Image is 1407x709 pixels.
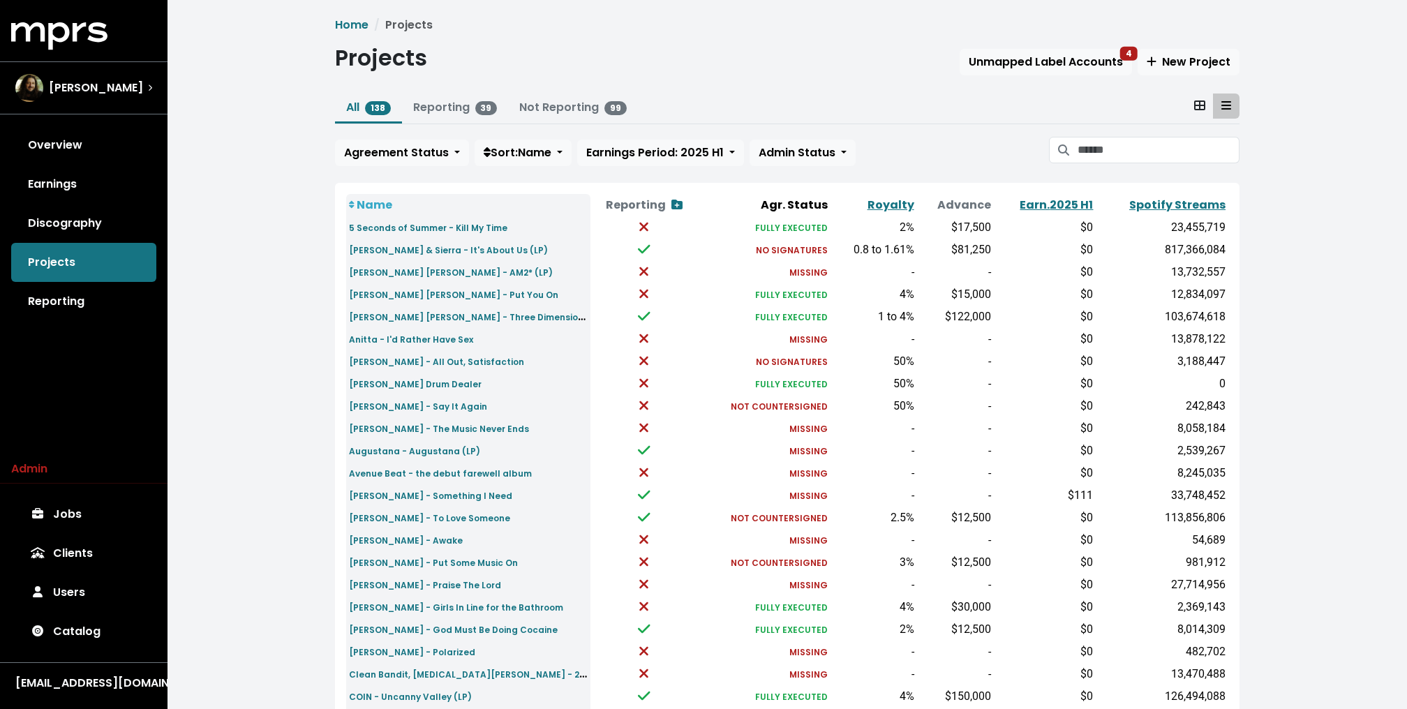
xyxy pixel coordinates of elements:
td: - [831,529,916,551]
small: [PERSON_NAME] [PERSON_NAME] - AM2* (LP) [349,267,553,278]
small: MISSING [789,334,828,345]
a: [PERSON_NAME] - The Music Never Ends [349,420,529,436]
span: New Project [1147,54,1230,70]
button: Agreement Status [335,140,469,166]
td: $0 [994,373,1096,395]
td: - [917,641,994,663]
td: - [917,328,994,350]
td: 4% [831,596,916,618]
small: FULLY EXECUTED [755,602,828,613]
small: [PERSON_NAME] - Something I Need [349,490,512,502]
span: $30,000 [951,600,991,613]
small: [PERSON_NAME] - Girls In Line for the Bathroom [349,602,563,613]
button: Earnings Period: 2025 H1 [577,140,744,166]
a: [PERSON_NAME] [PERSON_NAME] - Put You On [349,286,558,302]
button: Unmapped Label Accounts4 [960,49,1132,75]
a: Home [335,17,368,33]
td: - [831,328,916,350]
td: $111 [994,484,1096,507]
td: 23,455,719 [1096,216,1228,239]
small: [PERSON_NAME] - The Music Never Ends [349,423,529,435]
td: 126,494,088 [1096,685,1228,708]
small: MISSING [789,267,828,278]
td: - [831,417,916,440]
td: 0.8 to 1.61% [831,239,916,261]
td: - [831,663,916,685]
a: [PERSON_NAME] [PERSON_NAME] - AM2* (LP) [349,264,553,280]
a: Not Reporting99 [519,99,627,115]
span: $12,500 [951,511,991,524]
td: 8,245,035 [1096,462,1228,484]
td: - [831,261,916,283]
a: [PERSON_NAME] - Put Some Music On [349,554,518,570]
a: Earnings [11,165,156,204]
small: [PERSON_NAME] - Praise The Lord [349,579,501,591]
img: The selected account / producer [15,74,43,102]
nav: breadcrumb [335,17,1239,33]
small: FULLY EXECUTED [755,289,828,301]
td: $0 [994,283,1096,306]
span: [PERSON_NAME] [49,80,143,96]
small: [PERSON_NAME] - Polarized [349,646,475,658]
td: $0 [994,551,1096,574]
td: 2% [831,618,916,641]
a: Clean Bandit, [MEDICAL_DATA][PERSON_NAME] - 24 Hours [349,666,613,682]
small: [PERSON_NAME] - To Love Someone [349,512,510,524]
span: Unmapped Label Accounts [969,54,1123,70]
span: 39 [475,101,498,115]
span: Admin Status [759,144,835,161]
small: Augustana - Augustana (LP) [349,445,480,457]
a: Users [11,573,156,612]
td: - [917,261,994,283]
small: NO SIGNATURES [756,244,828,256]
td: 50% [831,373,916,395]
a: Reporting [11,282,156,321]
td: 2% [831,216,916,239]
a: [PERSON_NAME] - Say It Again [349,398,487,414]
td: - [917,440,994,462]
button: Admin Status [750,140,856,166]
td: 4% [831,685,916,708]
a: [PERSON_NAME] - Awake [349,532,463,548]
small: [PERSON_NAME] - God Must Be Doing Cocaine [349,624,558,636]
small: [PERSON_NAME] - Put Some Music On [349,557,518,569]
a: Spotify Streams [1129,197,1226,213]
small: NOT COUNTERSIGNED [731,557,828,569]
td: $0 [994,395,1096,417]
small: MISSING [789,445,828,457]
td: - [917,373,994,395]
span: $122,000 [945,310,991,323]
a: [PERSON_NAME] - Something I Need [349,487,512,503]
td: - [917,574,994,596]
small: MISSING [789,535,828,546]
td: 12,834,097 [1096,283,1228,306]
span: $12,500 [951,555,991,569]
a: Avenue Beat - the debut farewell album [349,465,532,481]
td: $0 [994,350,1096,373]
td: 2,369,143 [1096,596,1228,618]
span: 99 [604,101,627,115]
button: [EMAIL_ADDRESS][DOMAIN_NAME] [11,674,156,692]
a: mprs logo [11,27,107,43]
td: 50% [831,395,916,417]
h1: Projects [335,45,427,71]
a: Discography [11,204,156,243]
td: - [831,574,916,596]
td: 27,714,956 [1096,574,1228,596]
a: Reporting39 [413,99,498,115]
td: 54,689 [1096,529,1228,551]
td: - [831,641,916,663]
td: 13,732,557 [1096,261,1228,283]
td: 13,878,122 [1096,328,1228,350]
a: COIN - Uncanny Valley (LP) [349,688,472,704]
td: 13,470,488 [1096,663,1228,685]
td: - [831,440,916,462]
small: FULLY EXECUTED [755,311,828,323]
li: Projects [368,17,433,33]
td: $0 [994,306,1096,328]
td: $0 [994,440,1096,462]
a: [PERSON_NAME] Drum Dealer [349,375,482,391]
small: 5 Seconds of Summer - Kill My Time [349,222,507,234]
td: $0 [994,618,1096,641]
a: [PERSON_NAME] - God Must Be Doing Cocaine [349,621,558,637]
